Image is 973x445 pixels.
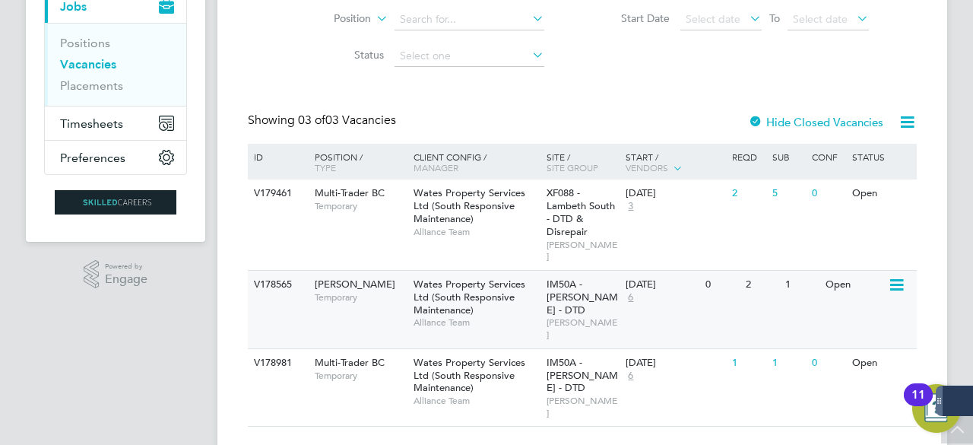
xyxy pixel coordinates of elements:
[728,180,768,208] div: 2
[543,144,623,180] div: Site /
[547,395,619,418] span: [PERSON_NAME]
[547,161,598,173] span: Site Group
[781,271,821,299] div: 1
[395,9,544,30] input: Search for...
[848,144,914,170] div: Status
[626,291,635,304] span: 6
[315,161,336,173] span: Type
[626,187,724,200] div: [DATE]
[547,186,615,238] span: XF088 - Lambeth South - DTD & Disrepair
[45,23,186,106] div: Jobs
[44,190,187,215] a: Go to home page
[315,370,406,382] span: Temporary
[84,260,148,289] a: Powered byEngage
[298,113,325,128] span: 03 of
[414,356,525,395] span: Wates Property Services Ltd (South Responsive Maintenance)
[60,116,123,131] span: Timesheets
[284,11,371,27] label: Position
[769,144,808,170] div: Sub
[702,271,741,299] div: 0
[315,278,395,291] span: [PERSON_NAME]
[808,349,848,377] div: 0
[315,356,385,369] span: Multi-Trader BC
[105,260,147,273] span: Powered by
[626,370,635,383] span: 6
[547,278,618,316] span: IM50A - [PERSON_NAME] - DTD
[315,291,406,304] span: Temporary
[547,316,619,340] span: [PERSON_NAME]
[626,200,635,213] span: 3
[60,151,125,165] span: Preferences
[547,239,619,262] span: [PERSON_NAME]
[296,48,384,62] label: Status
[60,36,110,50] a: Positions
[626,161,668,173] span: Vendors
[414,186,525,225] span: Wates Property Services Ltd (South Responsive Maintenance)
[822,271,888,299] div: Open
[414,278,525,316] span: Wates Property Services Ltd (South Responsive Maintenance)
[60,78,123,93] a: Placements
[250,144,303,170] div: ID
[769,180,808,208] div: 5
[728,349,768,377] div: 1
[622,144,728,182] div: Start /
[626,278,698,291] div: [DATE]
[912,384,961,433] button: Open Resource Center, 11 new notifications
[848,180,914,208] div: Open
[748,115,883,129] label: Hide Closed Vacancies
[298,113,396,128] span: 03 Vacancies
[626,357,724,370] div: [DATE]
[911,395,925,415] div: 11
[55,190,176,215] img: skilledcareers-logo-retina.png
[315,186,385,199] span: Multi-Trader BC
[250,349,303,377] div: V178981
[414,395,539,407] span: Alliance Team
[793,12,848,26] span: Select date
[414,316,539,329] span: Alliance Team
[414,226,539,238] span: Alliance Team
[395,46,544,67] input: Select one
[410,144,543,180] div: Client Config /
[248,113,399,129] div: Showing
[250,180,303,208] div: V179461
[315,200,406,212] span: Temporary
[250,271,303,299] div: V178565
[742,271,781,299] div: 2
[582,11,670,25] label: Start Date
[848,349,914,377] div: Open
[414,161,458,173] span: Manager
[105,273,147,286] span: Engage
[547,356,618,395] span: IM50A - [PERSON_NAME] - DTD
[303,144,410,180] div: Position /
[686,12,740,26] span: Select date
[808,144,848,170] div: Conf
[60,57,116,72] a: Vacancies
[808,180,848,208] div: 0
[45,141,186,174] button: Preferences
[769,349,808,377] div: 1
[45,106,186,140] button: Timesheets
[728,144,768,170] div: Reqd
[765,8,784,28] span: To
